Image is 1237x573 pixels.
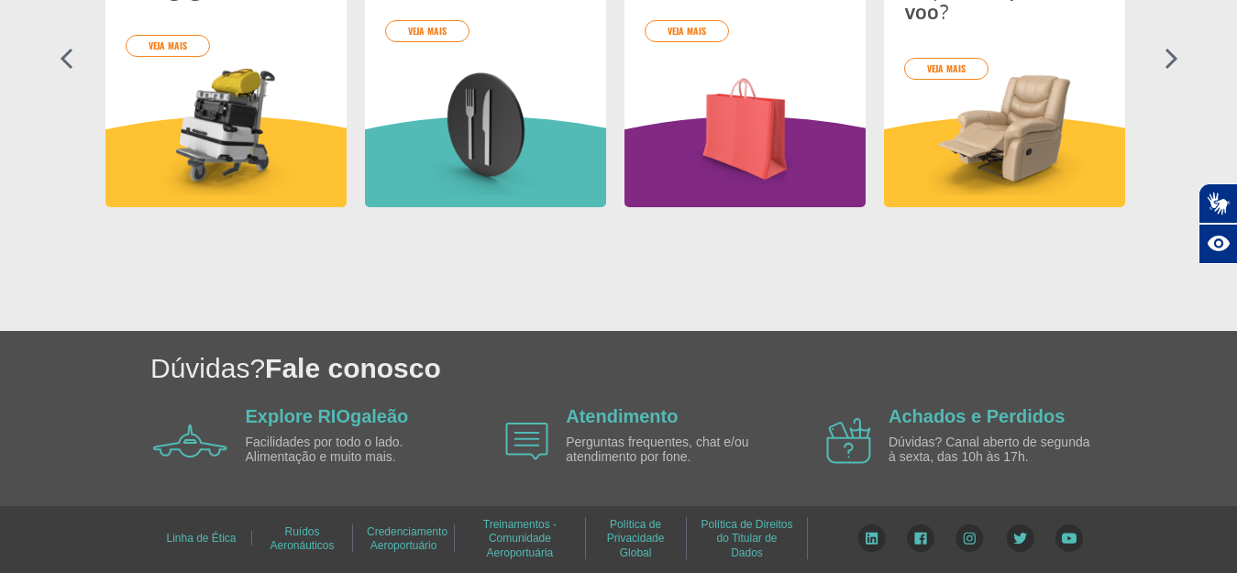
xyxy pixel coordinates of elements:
img: roxoInformacoesUteis.svg [624,116,866,207]
button: Abrir tradutor de língua de sinais. [1198,183,1237,224]
a: Atendimento [566,406,678,426]
div: Plugin de acessibilidade da Hand Talk. [1198,183,1237,264]
a: Achados e Perdidos [889,406,1065,426]
img: seta-esquerda [60,48,73,70]
img: amareloInformacoesUteis.svg [884,116,1125,207]
img: card%20informa%C3%A7%C3%B5es%208.png [385,64,586,195]
img: amareloInformacoesUteis.svg [105,116,347,207]
img: LinkedIn [857,524,886,552]
button: Abrir recursos assistivos. [1198,224,1237,264]
img: airplane icon [153,424,227,457]
img: card%20informa%C3%A7%C3%B5es%206.png [645,64,845,195]
p: Perguntas frequentes, chat e/ou atendimento por fone. [566,435,777,464]
a: veja mais [904,58,988,80]
img: card%20informa%C3%A7%C3%B5es%201.png [126,64,326,195]
img: Twitter [1006,524,1034,552]
a: Ruídos Aeronáuticos [270,519,334,558]
a: Política de Privacidade Global [607,512,665,566]
p: Facilidades por todo o lado. Alimentação e muito mais. [246,435,457,464]
h1: Dúvidas? [150,349,1237,387]
img: verdeInformacoesUteis.svg [365,116,606,207]
p: Dúvidas? Canal aberto de segunda à sexta, das 10h às 17h. [889,435,1099,464]
img: seta-direita [1165,48,1178,70]
span: Fale conosco [265,353,441,383]
img: YouTube [1055,524,1083,552]
a: veja mais [645,20,729,42]
img: card%20informa%C3%A7%C3%B5es%204.png [904,64,1105,195]
a: Linha de Ética [166,525,236,551]
a: Política de Direitos do Titular de Dados [701,512,792,566]
a: Explore RIOgaleão [246,406,409,426]
a: veja mais [126,35,210,57]
a: veja mais [385,20,469,42]
img: airplane icon [826,418,871,464]
img: Instagram [955,524,984,552]
a: Credenciamento Aeroportuário [367,519,447,558]
a: Treinamentos - Comunidade Aeroportuária [483,512,557,566]
img: airplane icon [505,423,548,460]
img: Facebook [907,524,934,552]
